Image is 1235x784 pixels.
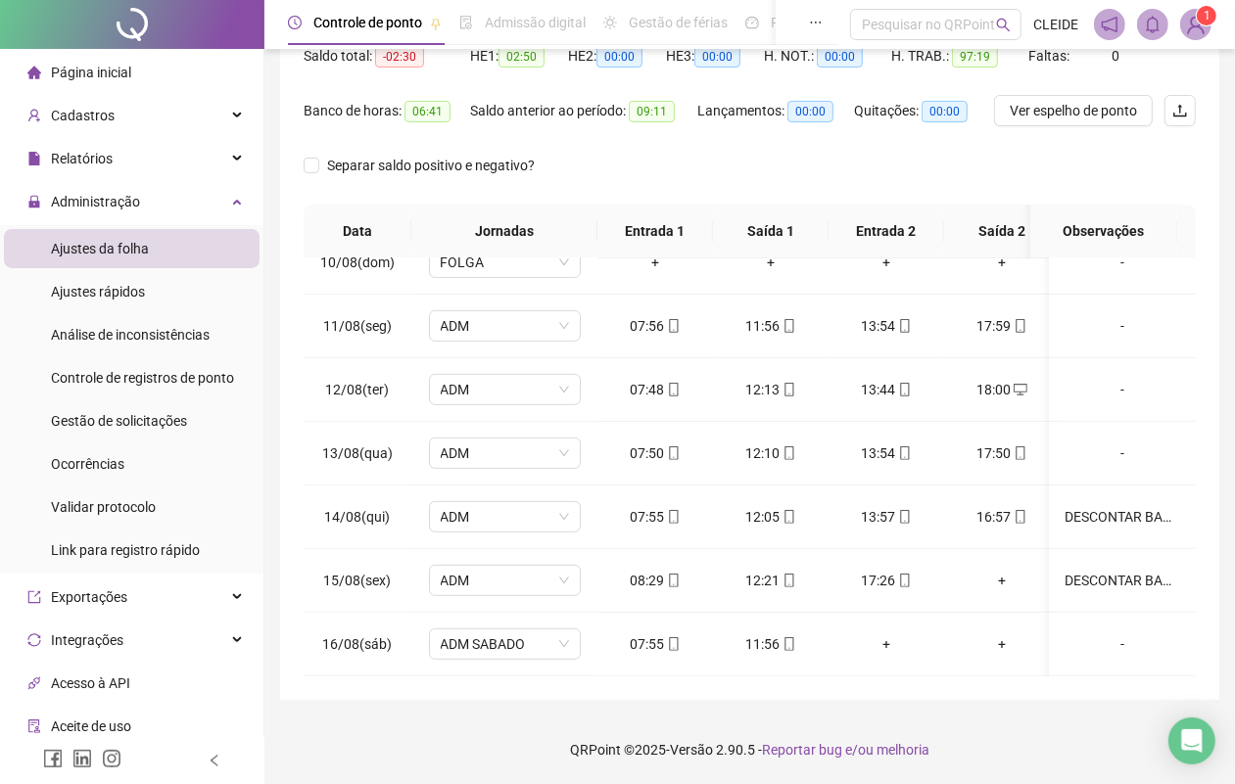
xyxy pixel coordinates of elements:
span: mobile [665,319,681,333]
div: - [1065,252,1180,273]
span: 00:00 [817,46,863,68]
span: mobile [665,510,681,524]
span: 13/08(qua) [322,445,393,461]
span: ADM [441,566,569,595]
span: ADM [441,311,569,341]
span: instagram [102,749,121,768]
div: Saldo total: [304,45,470,68]
span: mobile [665,446,681,460]
span: 12/08(ter) [326,382,390,397]
div: Banco de horas: [304,100,470,122]
div: + [960,633,1044,655]
span: sun [603,16,617,29]
span: ADM [441,375,569,404]
span: linkedin [72,749,92,768]
span: mobile [896,510,912,524]
div: 11:56 [729,633,813,655]
span: user-add [27,109,41,122]
span: file [27,152,41,165]
div: - [1065,315,1180,337]
span: file-done [459,16,473,29]
span: mobile [781,637,796,651]
div: 07:50 [613,442,697,464]
span: mobile [665,383,681,396]
div: 16:57 [960,506,1044,528]
span: CLEIDE [1033,14,1078,35]
span: mobile [781,383,796,396]
span: mobile [781,446,796,460]
span: Gestão de férias [629,15,728,30]
th: Observações [1030,205,1177,258]
span: -02:30 [375,46,424,68]
span: Análise de inconsistências [51,327,210,343]
span: lock [27,195,41,208]
span: search [996,18,1011,32]
div: 13:57 [844,506,928,528]
span: ADM [441,438,569,468]
span: upload [1172,103,1188,118]
div: Lançamentos: [697,100,854,122]
span: Observações [1046,220,1162,242]
span: 14/08(qui) [325,509,391,525]
span: mobile [665,637,681,651]
span: 10/08(dom) [320,254,395,270]
div: 11:56 [729,315,813,337]
span: notification [1101,16,1118,33]
div: DESCONTAR BANCO DE HORAS [1065,506,1180,528]
div: 07:56 [613,315,697,337]
span: Gestão de solicitações [51,413,187,429]
span: Controle de ponto [313,15,422,30]
div: 13:44 [844,379,928,400]
div: 07:55 [613,633,697,655]
div: 12:13 [729,379,813,400]
button: Ver espelho de ponto [994,95,1153,126]
span: Faltas: [1028,48,1072,64]
span: Controle de registros de ponto [51,370,234,386]
div: 07:48 [613,379,697,400]
th: Jornadas [411,205,597,258]
span: 11/08(seg) [323,318,392,334]
div: + [613,252,697,273]
footer: QRPoint © 2025 - 2.90.5 - [264,715,1235,784]
span: mobile [896,319,912,333]
span: Acesso à API [51,675,130,691]
span: Integrações [51,632,123,648]
th: Saída 1 [713,205,829,258]
div: + [960,570,1044,591]
span: 15/08(sex) [324,573,392,588]
th: Saída 2 [944,205,1060,258]
span: desktop [1012,383,1027,396]
span: api [27,676,41,690]
span: Painel do DP [771,15,847,30]
span: Ver espelho de ponto [1010,100,1137,121]
span: mobile [665,574,681,587]
span: export [27,590,41,604]
div: 12:21 [729,570,813,591]
span: Ocorrências [51,456,124,472]
span: 00:00 [787,101,833,122]
span: 1 [1204,9,1211,23]
span: Link para registro rápido [51,542,200,558]
div: Quitações: [854,100,991,122]
span: bell [1144,16,1162,33]
div: 07:55 [613,506,697,528]
span: Relatórios [51,151,113,166]
div: HE 1: [470,45,568,68]
th: Entrada 1 [597,205,713,258]
div: - [1065,379,1180,400]
span: Admissão digital [485,15,586,30]
span: Aceite de uso [51,718,131,734]
span: audit [27,719,41,733]
span: left [208,754,221,767]
div: 12:10 [729,442,813,464]
span: 16/08(sáb) [323,636,393,652]
span: mobile [896,574,912,587]
span: clock-circle [288,16,302,29]
div: DESCONTAR BANCO DE HORAS [1065,570,1180,591]
div: 13:54 [844,315,928,337]
div: Saldo anterior ao período: [470,100,697,122]
span: Ajustes da folha [51,241,149,256]
div: + [960,252,1044,273]
span: 00:00 [596,46,642,68]
span: mobile [1012,446,1027,460]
